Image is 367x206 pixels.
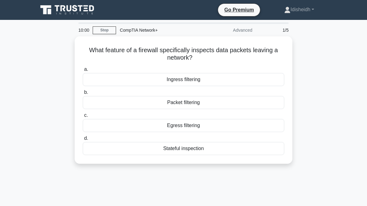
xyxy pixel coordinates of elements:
span: d. [84,135,88,141]
div: Packet filtering [83,96,284,109]
div: Advanced [202,24,256,36]
a: Go Premium [221,6,258,14]
h5: What feature of a firewall specifically inspects data packets leaving a network? [82,46,285,62]
div: CompTIA Network+ [116,24,202,36]
a: Idisheidh [269,3,329,16]
div: Ingress filtering [83,73,284,86]
span: c. [84,112,88,118]
div: 10:00 [75,24,93,36]
span: b. [84,89,88,95]
span: a. [84,66,88,72]
div: Egress filtering [83,119,284,132]
a: Stop [93,26,116,34]
div: 1/5 [256,24,292,36]
div: Stateful inspection [83,142,284,155]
